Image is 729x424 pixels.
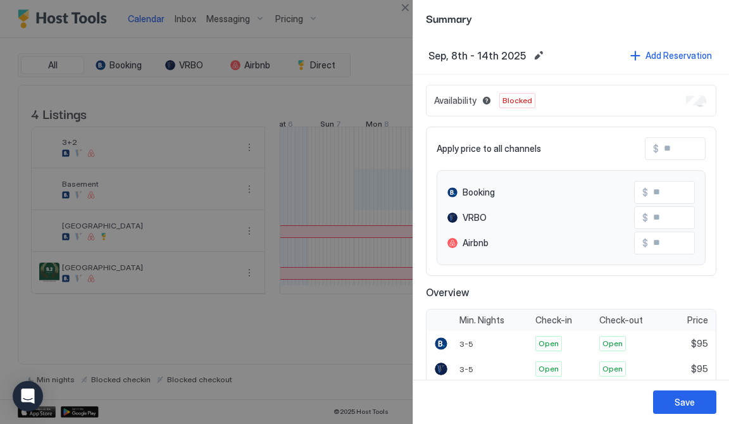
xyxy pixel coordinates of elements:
span: Availability [434,95,477,106]
span: Open [602,338,623,349]
span: Open [602,363,623,375]
span: VRBO [463,212,487,223]
span: Airbnb [463,237,489,249]
button: Blocked dates override all pricing rules and remain unavailable until manually unblocked [479,93,494,108]
span: $ [653,143,659,154]
span: Check-out [599,315,643,326]
span: $95 [691,363,708,375]
button: Save [653,390,716,414]
span: Open [539,338,559,349]
span: Booking [463,187,495,198]
span: 3-5 [459,365,473,374]
span: Check-in [535,315,572,326]
span: Open [539,363,559,375]
div: Add Reservation [645,49,712,62]
span: Blocked [502,95,532,106]
div: Open Intercom Messenger [13,381,43,411]
button: Edit date range [531,48,546,63]
span: $ [642,237,648,249]
button: Add Reservation [628,47,714,64]
span: Min. Nights [459,315,504,326]
span: Overview [426,286,716,299]
span: $ [642,212,648,223]
span: Sep, 8th - 14th 2025 [428,49,526,62]
span: Price [687,315,708,326]
span: $95 [691,338,708,349]
span: Apply price to all channels [437,143,541,154]
span: $ [642,187,648,198]
span: 3-5 [459,339,473,349]
div: Save [675,396,695,409]
span: Summary [426,10,716,26]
